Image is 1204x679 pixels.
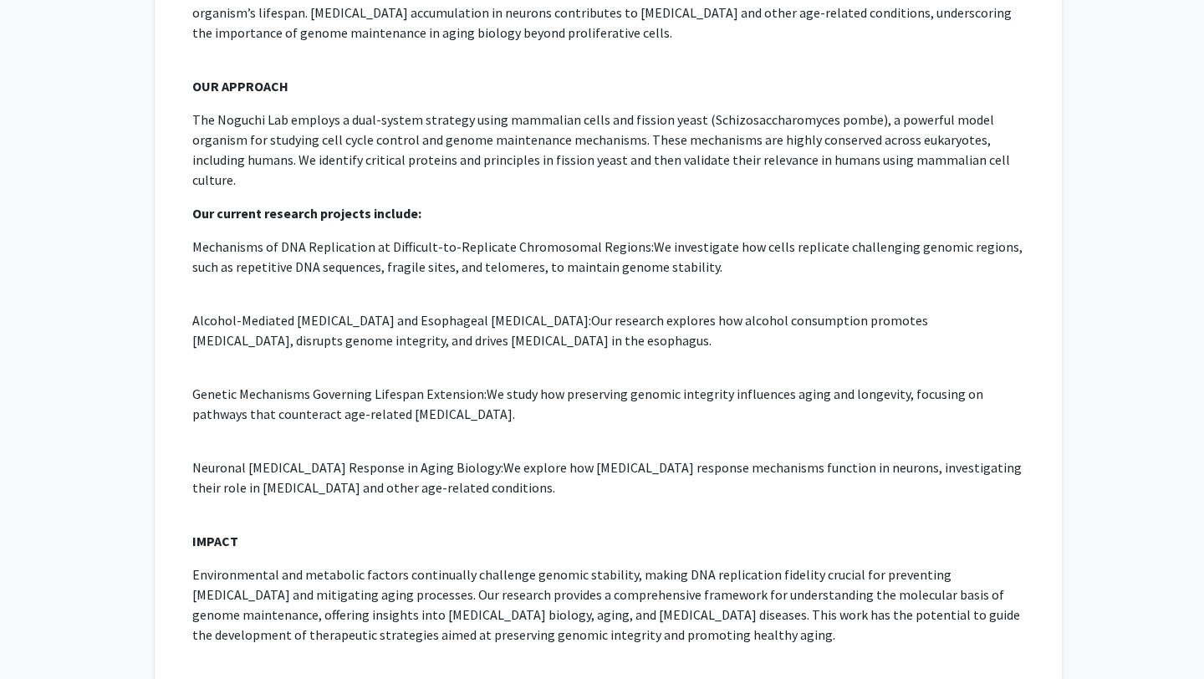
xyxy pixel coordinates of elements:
p: Environmental and metabolic factors continually challenge genomic stability, making DNA replicati... [192,564,1024,645]
span: We explore how [MEDICAL_DATA] response mechanisms function in neurons, investigating their role i... [192,459,1022,496]
strong: Our current research projects include: [192,205,421,222]
p: Alcohol-Mediated [MEDICAL_DATA] and Esophageal [MEDICAL_DATA]: [192,310,1024,350]
strong: IMPACT [192,533,238,549]
strong: OUR APPROACH [192,78,288,94]
p: Genetic Mechanisms Governing Lifespan Extension: [192,384,1024,424]
p: Mechanisms of DNA Replication at Difficult-to-Replicate Chromosomal Regions: [192,237,1024,277]
p: The Noguchi Lab employs a dual-system strategy using mammalian cells and fission yeast (Schizosac... [192,110,1024,190]
p: Neuronal [MEDICAL_DATA] Response in Aging Biology: [192,457,1024,498]
span: We study how preserving genomic integrity influences aging and longevity, focusing on pathways th... [192,385,983,422]
iframe: Chat [13,604,71,666]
